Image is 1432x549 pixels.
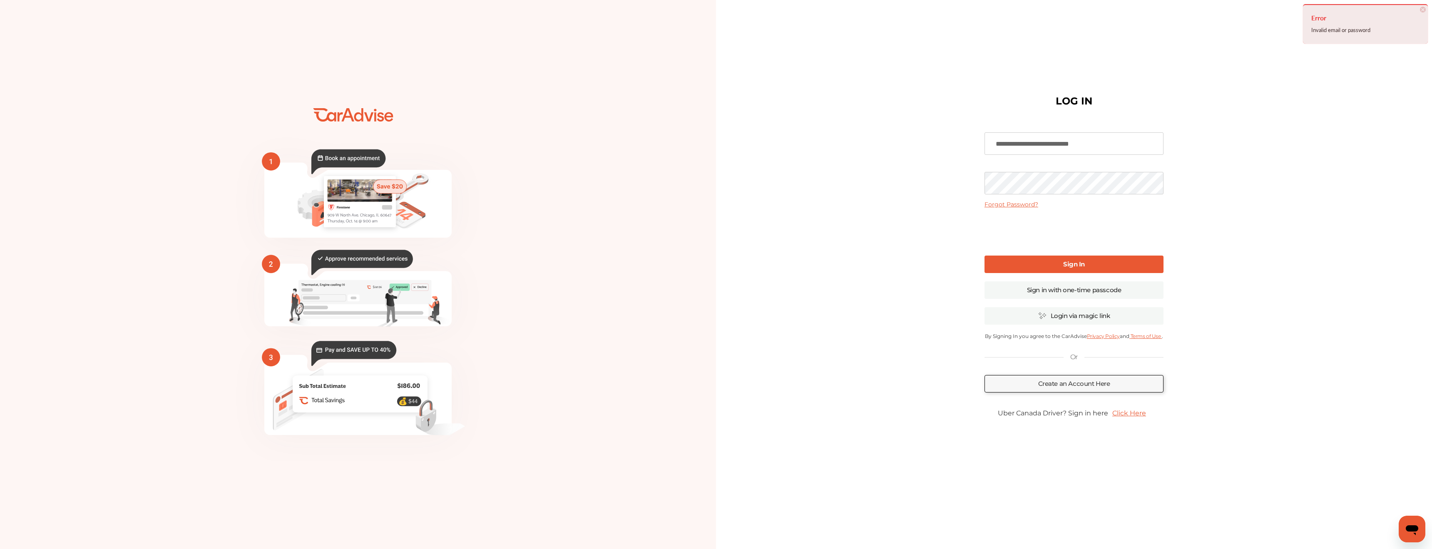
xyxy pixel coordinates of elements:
[1056,97,1092,105] h1: LOG IN
[1311,25,1420,35] div: Invalid email or password
[1011,215,1137,247] iframe: reCAPTCHA
[1399,516,1425,542] iframe: Button to launch messaging window
[1038,312,1047,320] img: magic_icon.32c66aac.svg
[1129,333,1162,339] a: Terms of Use
[398,397,408,405] text: 💰
[1311,11,1420,25] h4: Error
[998,409,1108,417] span: Uber Canada Driver? Sign in here
[984,256,1163,273] a: Sign In
[1063,260,1085,268] b: Sign In
[1420,7,1426,12] span: ×
[984,307,1163,325] a: Login via magic link
[1108,405,1150,421] a: Click Here
[984,201,1038,208] a: Forgot Password?
[984,281,1163,299] a: Sign in with one-time passcode
[1087,333,1120,339] a: Privacy Policy
[984,333,1163,339] p: By Signing In you agree to the CarAdvise and .
[984,375,1163,392] a: Create an Account Here
[1070,353,1078,362] p: Or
